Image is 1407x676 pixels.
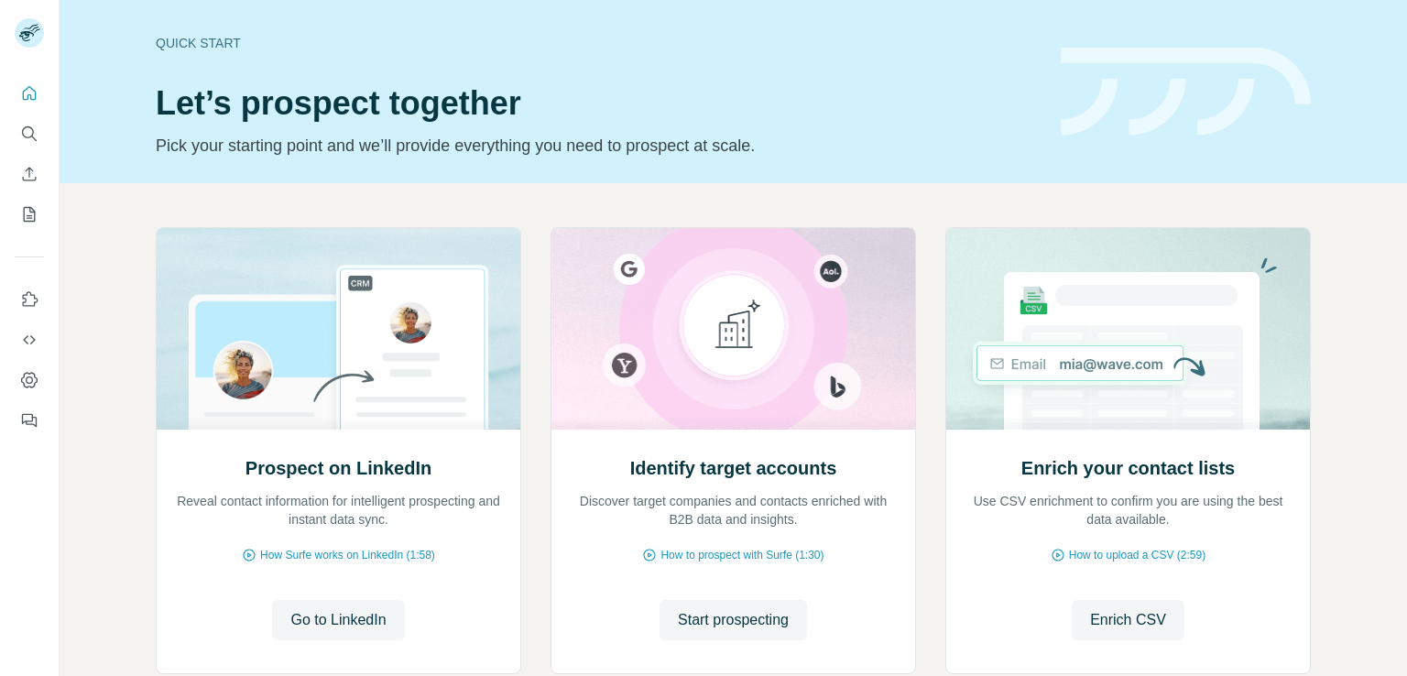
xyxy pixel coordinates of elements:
[175,492,502,529] p: Reveal contact information for intelligent prospecting and instant data sync.
[965,492,1292,529] p: Use CSV enrichment to confirm you are using the best data available.
[630,455,837,481] h2: Identify target accounts
[551,228,916,430] img: Identify target accounts
[1021,455,1235,481] h2: Enrich your contact lists
[15,198,44,231] button: My lists
[156,133,1039,158] p: Pick your starting point and we’ll provide everything you need to prospect at scale.
[660,547,823,563] span: How to prospect with Surfe (1:30)
[156,228,521,430] img: Prospect on LinkedIn
[290,609,386,631] span: Go to LinkedIn
[272,600,404,640] button: Go to LinkedIn
[15,158,44,191] button: Enrich CSV
[260,547,435,563] span: How Surfe works on LinkedIn (1:58)
[156,85,1039,122] h1: Let’s prospect together
[156,34,1039,52] div: Quick start
[660,600,807,640] button: Start prospecting
[945,228,1311,430] img: Enrich your contact lists
[1061,48,1311,136] img: banner
[15,283,44,316] button: Use Surfe on LinkedIn
[15,404,44,437] button: Feedback
[245,455,431,481] h2: Prospect on LinkedIn
[15,77,44,110] button: Quick start
[678,609,789,631] span: Start prospecting
[15,117,44,150] button: Search
[1069,547,1205,563] span: How to upload a CSV (2:59)
[1072,600,1184,640] button: Enrich CSV
[15,323,44,356] button: Use Surfe API
[570,492,897,529] p: Discover target companies and contacts enriched with B2B data and insights.
[15,364,44,397] button: Dashboard
[1090,609,1166,631] span: Enrich CSV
